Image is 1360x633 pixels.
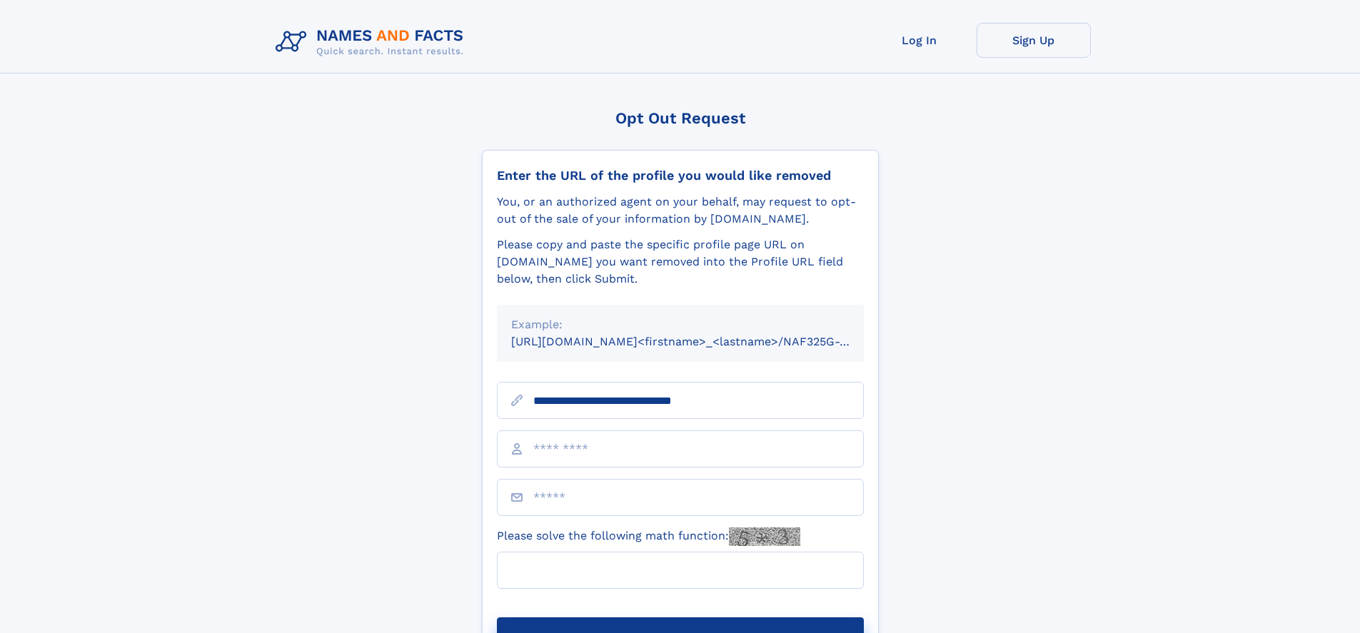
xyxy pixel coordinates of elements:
div: Enter the URL of the profile you would like removed [497,168,864,183]
div: Example: [511,316,850,333]
div: Please copy and paste the specific profile page URL on [DOMAIN_NAME] you want removed into the Pr... [497,236,864,288]
div: Opt Out Request [482,109,879,127]
div: You, or an authorized agent on your behalf, may request to opt-out of the sale of your informatio... [497,193,864,228]
img: Logo Names and Facts [270,23,475,61]
small: [URL][DOMAIN_NAME]<firstname>_<lastname>/NAF325G-xxxxxxxx [511,335,891,348]
a: Log In [862,23,977,58]
a: Sign Up [977,23,1091,58]
label: Please solve the following math function: [497,527,800,546]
